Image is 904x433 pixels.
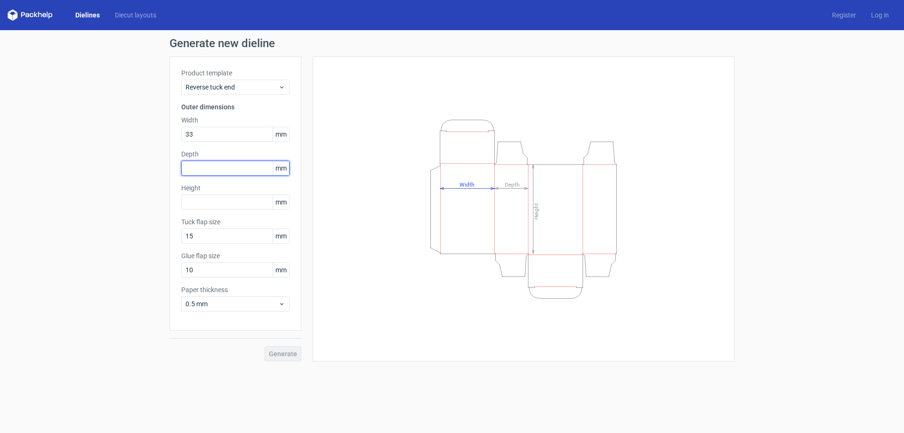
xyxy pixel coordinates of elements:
h1: Generate new dieline [169,38,734,49]
label: Width [181,115,290,125]
tspan: Width [460,181,475,188]
label: Paper thickness [181,285,290,294]
label: Product template [181,68,290,78]
a: Log in [864,10,896,20]
span: mm [273,263,289,277]
span: Reverse tuck end [186,82,278,92]
span: 0.5 mm [186,299,278,309]
label: Tuck flap size [181,217,290,227]
label: Height [181,183,290,193]
label: Glue flap size [181,251,290,261]
h3: Outer dimensions [181,102,290,112]
tspan: Height [533,203,540,219]
a: Register [824,10,864,20]
label: Depth [181,149,290,159]
span: mm [273,229,289,243]
span: mm [273,161,289,175]
a: Diecut layouts [107,10,164,20]
a: Dielines [68,10,107,20]
span: mm [273,195,289,209]
span: mm [273,127,289,141]
tspan: Depth [505,181,520,188]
